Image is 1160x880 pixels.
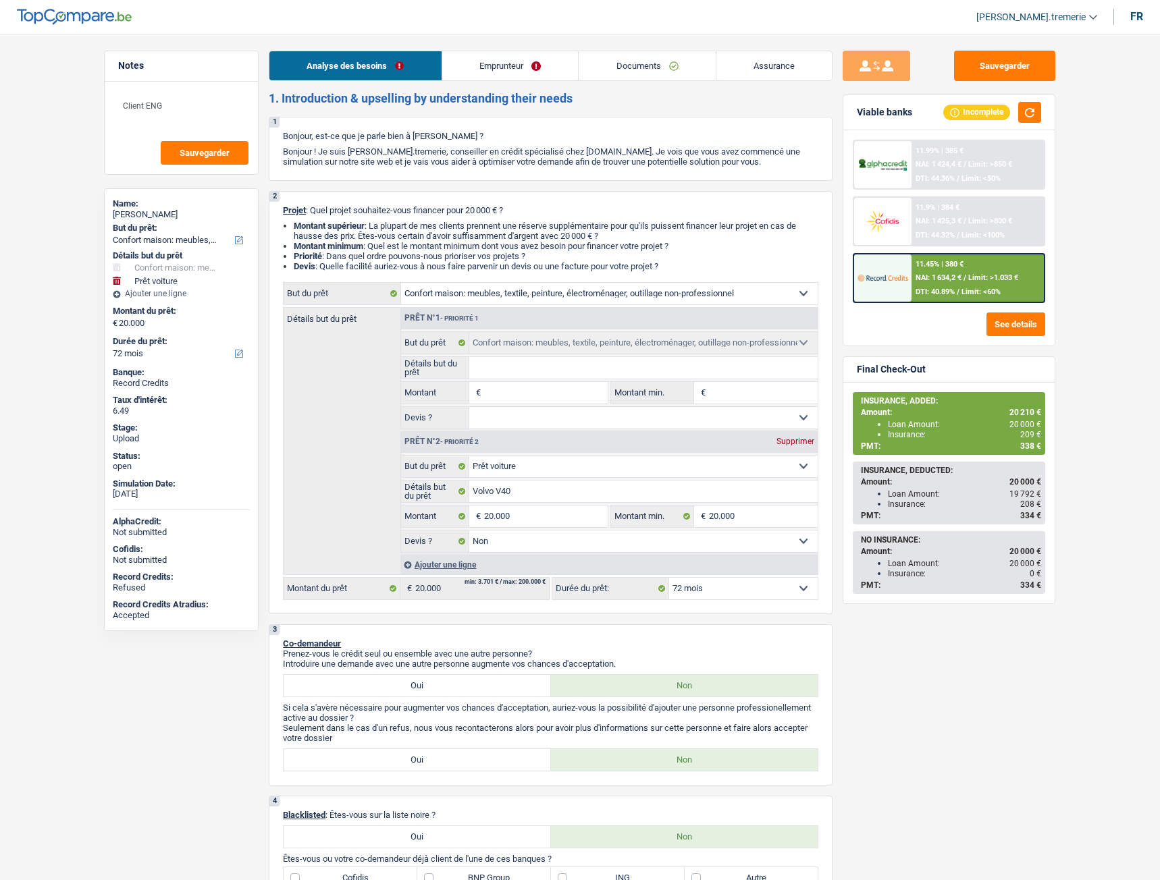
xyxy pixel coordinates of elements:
[1020,580,1041,590] span: 334 €
[694,382,709,404] span: €
[888,420,1041,429] div: Loan Amount:
[888,430,1041,439] div: Insurance:
[113,433,250,444] div: Upload
[442,51,579,80] a: Emprunteur
[861,580,1041,590] div: PMT:
[113,395,250,406] div: Taux d'intérêt:
[113,610,250,621] div: Accepted
[17,9,132,25] img: TopCompare Logo
[283,723,818,743] p: Seulement dans le cas d'un refus, nous vous recontacterons alors pour avoir plus d'informations s...
[401,456,469,477] label: But du prêt
[888,499,1041,509] div: Insurance:
[916,160,961,169] span: NAI: 1 424,4 €
[401,382,469,404] label: Montant
[113,451,250,462] div: Status:
[916,174,955,183] span: DTI: 44.36%
[400,555,818,574] div: Ajouter une ligne
[1009,559,1041,568] span: 20 000 €
[858,157,907,173] img: AlphaCredit
[957,231,959,240] span: /
[401,480,469,502] label: Détails but du prêt
[465,579,546,585] div: min: 3.701 € / max: 200.000 €
[1009,408,1041,417] span: 20 210 €
[968,217,1012,225] span: Limit: >800 €
[964,273,966,282] span: /
[284,675,551,696] label: Oui
[579,51,716,80] a: Documents
[440,314,479,322] span: - Priorité 1
[113,599,250,610] div: Record Credits Atradius:
[611,505,693,527] label: Montant min.
[113,336,247,347] label: Durée du prêt:
[1030,569,1041,578] span: 0 €
[916,273,961,282] span: NAI: 1 634,2 €
[269,51,442,80] a: Analyse des besoins
[113,489,250,499] div: [DATE]
[1009,489,1041,499] span: 19 792 €
[113,422,250,433] div: Stage:
[916,217,961,225] span: NAI: 1 425,3 €
[976,11,1086,23] span: [PERSON_NAME].tremerie
[294,221,365,231] strong: Montant supérieur
[269,117,280,128] div: 1
[283,810,325,820] span: Blacklisted
[888,569,1041,578] div: Insurance:
[269,91,833,106] h2: 1. Introduction & upselling by understanding their needs
[294,241,363,251] strong: Montant minimum
[113,378,250,389] div: Record Credits
[551,749,818,771] label: Non
[961,174,1001,183] span: Limit: <50%
[964,160,966,169] span: /
[916,203,959,212] div: 11.9% | 384 €
[857,364,926,375] div: Final Check-Out
[294,221,818,241] li: : La plupart de mes clients prennent une réserve supplémentaire pour qu'ils puissent financer leu...
[966,6,1097,28] a: [PERSON_NAME].tremerie
[284,826,551,848] label: Oui
[1130,10,1143,23] div: fr
[861,511,1041,520] div: PMT:
[954,51,1055,81] button: Sauvegarder
[294,251,322,261] strong: Priorité
[294,261,818,271] li: : Quelle facilité auriez-vous à nous faire parvenir un devis ou une facture pour votre projet ?
[1009,477,1041,487] span: 20 000 €
[1020,430,1041,439] span: 209 €
[113,198,250,209] div: Name:
[113,555,250,566] div: Not submitted
[113,306,247,317] label: Montant du prêt:
[113,478,250,489] div: Simulation Date:
[861,441,1041,451] div: PMT:
[113,461,250,472] div: open
[283,703,818,723] p: Si cela s'avère nécessaire pour augmenter vos chances d'acceptation, auriez-vous la possibilité d...
[401,314,482,323] div: Prêt n°1
[888,559,1041,568] div: Loan Amount:
[861,547,1041,556] div: Amount:
[857,107,912,118] div: Viable banks
[113,223,247,233] label: But du prêt:
[113,318,117,329] span: €
[113,527,250,538] div: Not submitted
[916,260,964,269] div: 11.45% | 380 €
[611,382,693,404] label: Montant min.
[284,308,400,323] label: Détails but du prêt
[161,141,248,165] button: Sauvegarder
[283,131,818,141] p: Bonjour, est-ce que je parle bien à [PERSON_NAME] ?
[269,192,280,202] div: 2
[961,287,1001,296] span: Limit: <60%
[401,407,469,429] label: Devis ?
[968,160,1012,169] span: Limit: >850 €
[269,625,280,635] div: 3
[552,578,669,599] label: Durée du prêt:
[401,505,469,527] label: Montant
[284,749,551,771] label: Oui
[294,261,315,271] span: Devis
[113,209,250,220] div: [PERSON_NAME]
[957,174,959,183] span: /
[283,146,818,167] p: Bonjour ! Je suis [PERSON_NAME].tremerie, conseiller en crédit spécialisé chez [DOMAIN_NAME]. Je ...
[113,289,250,298] div: Ajouter une ligne
[113,544,250,555] div: Cofidis:
[283,854,818,864] p: Êtes-vous ou votre co-demandeur déjà client de l'une de ces banques ?
[401,332,469,354] label: But du prêt
[283,810,818,820] p: : Êtes-vous sur la liste noire ?
[943,105,1010,119] div: Incomplete
[1020,441,1041,451] span: 338 €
